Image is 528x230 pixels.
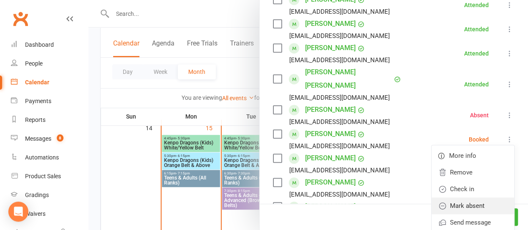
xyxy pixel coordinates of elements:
div: Absent [470,112,489,118]
div: Gradings [25,192,49,198]
div: Waivers [25,210,45,217]
div: Booked [469,136,489,142]
span: 8 [57,134,63,142]
div: Attended [464,26,489,32]
a: [PERSON_NAME] [305,127,356,141]
div: Attended [464,51,489,56]
a: Messages 8 [11,129,88,148]
a: Product Sales [11,167,88,186]
a: Mark absent [432,197,514,214]
div: Product Sales [25,173,61,179]
div: Open Intercom Messenger [8,202,28,222]
a: People [11,54,88,73]
div: [EMAIL_ADDRESS][DOMAIN_NAME] [289,55,390,66]
div: [EMAIL_ADDRESS][DOMAIN_NAME] [289,189,390,200]
a: Waivers [11,205,88,223]
div: Attended [464,81,489,87]
div: Messages [25,135,51,142]
a: Remove [432,164,514,181]
a: More info [432,147,514,164]
a: [PERSON_NAME] [305,17,356,30]
div: People [25,60,43,67]
div: Payments [25,98,51,104]
a: [PERSON_NAME] [PERSON_NAME] [305,66,392,92]
div: Attended [464,2,489,8]
a: [PERSON_NAME] [305,152,356,165]
div: Reports [25,116,45,123]
div: Dashboard [25,41,54,48]
div: [EMAIL_ADDRESS][DOMAIN_NAME] [289,6,390,17]
a: Clubworx [10,8,31,29]
div: [EMAIL_ADDRESS][DOMAIN_NAME] [289,116,390,127]
a: Reports [11,111,88,129]
a: Dashboard [11,35,88,54]
div: [EMAIL_ADDRESS][DOMAIN_NAME] [289,165,390,176]
div: Automations [25,154,59,161]
div: [EMAIL_ADDRESS][DOMAIN_NAME] [289,30,390,41]
a: [PERSON_NAME] [305,41,356,55]
a: [PERSON_NAME] [305,200,356,213]
a: Gradings [11,186,88,205]
a: [PERSON_NAME] [305,176,356,189]
a: Payments [11,92,88,111]
span: More info [449,151,476,161]
div: [EMAIL_ADDRESS][DOMAIN_NAME] [289,92,390,103]
div: Calendar [25,79,49,86]
a: Check in [432,181,514,197]
a: Calendar [11,73,88,92]
a: [PERSON_NAME] [305,103,356,116]
a: Automations [11,148,88,167]
div: [EMAIL_ADDRESS][DOMAIN_NAME] [289,141,390,152]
